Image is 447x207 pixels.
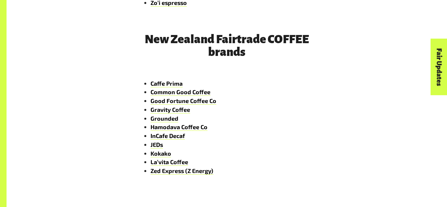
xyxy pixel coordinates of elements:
a: Grounded [151,115,178,122]
a: Zed Express (Z Energy) [151,167,213,175]
a: Caffe Prima [151,80,183,87]
a: InCafe Decaf [151,132,185,140]
a: Kokako [151,150,171,157]
a: La’vita Coffee [151,158,188,166]
a: Good Fortune Coffee Co [151,97,216,105]
a: Common Good Coffee [151,88,210,96]
a: JEDs [151,141,163,148]
a: Gravity Coffee [151,106,190,113]
a: Hamodava Coffee Co [151,123,207,131]
h3: New Zealand Fairtrade COFFEE brands [137,33,316,59]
